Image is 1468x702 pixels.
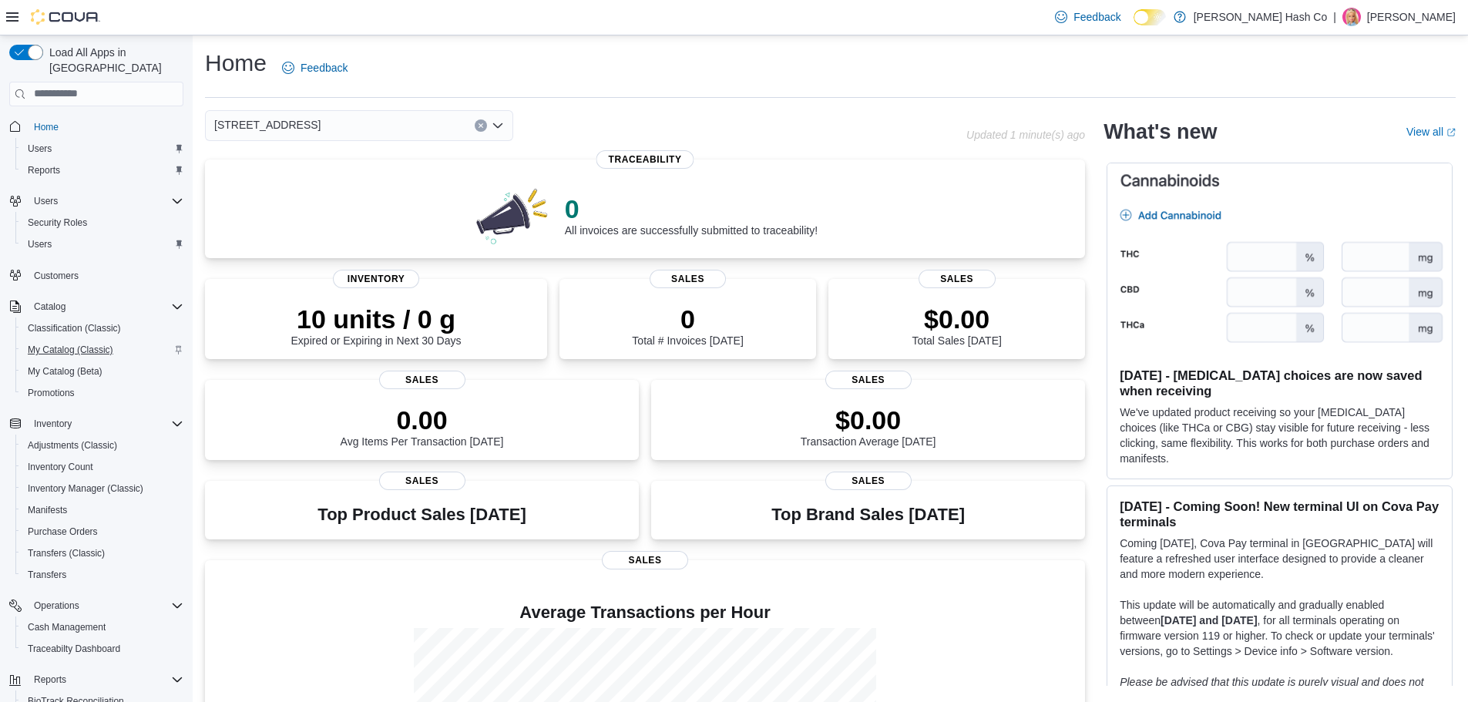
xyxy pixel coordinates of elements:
[912,304,1001,347] div: Total Sales [DATE]
[15,160,190,181] button: Reports
[28,596,183,615] span: Operations
[3,413,190,435] button: Inventory
[771,506,965,524] h3: Top Brand Sales [DATE]
[1134,25,1134,26] span: Dark Mode
[15,361,190,382] button: My Catalog (Beta)
[28,439,117,452] span: Adjustments (Classic)
[22,235,58,254] a: Users
[34,301,66,313] span: Catalog
[22,479,149,498] a: Inventory Manager (Classic)
[22,362,183,381] span: My Catalog (Beta)
[28,387,75,399] span: Promotions
[1161,614,1257,626] strong: [DATE] and [DATE]
[31,9,100,25] img: Cova
[15,499,190,521] button: Manifests
[28,344,113,356] span: My Catalog (Classic)
[596,150,694,169] span: Traceability
[15,542,190,564] button: Transfers (Classic)
[472,184,553,246] img: 0
[22,436,123,455] a: Adjustments (Classic)
[825,472,912,490] span: Sales
[15,317,190,339] button: Classification (Classic)
[22,235,183,254] span: Users
[34,270,79,282] span: Customers
[28,461,93,473] span: Inventory Count
[15,339,190,361] button: My Catalog (Classic)
[15,456,190,478] button: Inventory Count
[801,405,936,448] div: Transaction Average [DATE]
[912,304,1001,334] p: $0.00
[22,458,99,476] a: Inventory Count
[28,297,183,316] span: Catalog
[3,595,190,616] button: Operations
[341,405,504,448] div: Avg Items Per Transaction [DATE]
[22,618,112,637] a: Cash Management
[565,193,818,237] div: All invoices are successfully submitted to traceability!
[492,119,504,132] button: Open list of options
[43,45,183,76] span: Load All Apps in [GEOGRAPHIC_DATA]
[22,341,183,359] span: My Catalog (Classic)
[1134,9,1166,25] input: Dark Mode
[28,143,52,155] span: Users
[291,304,462,347] div: Expired or Expiring in Next 30 Days
[475,119,487,132] button: Clear input
[22,544,183,563] span: Transfers (Classic)
[28,267,85,285] a: Customers
[3,296,190,317] button: Catalog
[1049,2,1127,32] a: Feedback
[28,482,143,495] span: Inventory Manager (Classic)
[28,596,86,615] button: Operations
[22,139,58,158] a: Users
[22,384,183,402] span: Promotions
[341,405,504,435] p: 0.00
[15,212,190,233] button: Security Roles
[22,566,72,584] a: Transfers
[1120,405,1439,466] p: We've updated product receiving so your [MEDICAL_DATA] choices (like THCa or CBG) stay visible fo...
[632,304,743,347] div: Total # Invoices [DATE]
[15,638,190,660] button: Traceabilty Dashboard
[1120,536,1439,582] p: Coming [DATE], Cova Pay terminal in [GEOGRAPHIC_DATA] will feature a refreshed user interface des...
[22,213,93,232] a: Security Roles
[22,319,183,338] span: Classification (Classic)
[28,118,65,136] a: Home
[28,415,78,433] button: Inventory
[22,319,127,338] a: Classification (Classic)
[15,138,190,160] button: Users
[28,504,67,516] span: Manifests
[22,458,183,476] span: Inventory Count
[28,117,183,136] span: Home
[22,161,183,180] span: Reports
[28,192,183,210] span: Users
[1406,126,1456,138] a: View allExternal link
[15,233,190,255] button: Users
[825,371,912,389] span: Sales
[28,164,60,176] span: Reports
[650,270,727,288] span: Sales
[214,116,321,134] span: [STREET_ADDRESS]
[28,670,183,689] span: Reports
[565,193,818,224] p: 0
[22,640,126,658] a: Traceabilty Dashboard
[28,365,102,378] span: My Catalog (Beta)
[205,48,267,79] h1: Home
[15,616,190,638] button: Cash Management
[34,195,58,207] span: Users
[1120,499,1439,529] h3: [DATE] - Coming Soon! New terminal UI on Cova Pay terminals
[22,566,183,584] span: Transfers
[1342,8,1361,26] div: Kate-Lyn Harasyn
[966,129,1085,141] p: Updated 1 minute(s) ago
[28,297,72,316] button: Catalog
[22,341,119,359] a: My Catalog (Classic)
[1446,128,1456,137] svg: External link
[22,501,183,519] span: Manifests
[22,139,183,158] span: Users
[602,551,688,569] span: Sales
[291,304,462,334] p: 10 units / 0 g
[34,600,79,612] span: Operations
[15,382,190,404] button: Promotions
[22,618,183,637] span: Cash Management
[34,673,66,686] span: Reports
[3,116,190,138] button: Home
[28,217,87,229] span: Security Roles
[22,362,109,381] a: My Catalog (Beta)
